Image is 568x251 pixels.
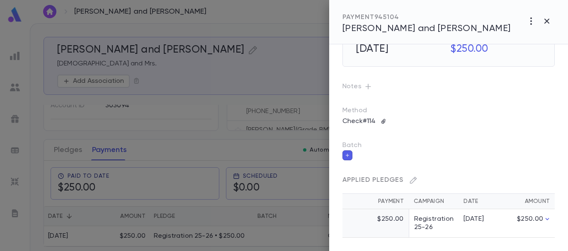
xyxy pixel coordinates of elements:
[342,194,409,209] th: Payment
[342,13,511,22] div: PAYMENT 945104
[445,41,541,58] h5: $250.00
[500,209,555,238] td: $250.00
[342,24,511,33] span: [PERSON_NAME] and [PERSON_NAME]
[409,194,459,209] th: Campaign
[342,106,384,115] p: Method
[337,115,381,128] p: Check #114
[409,209,459,238] td: Registration 25-26
[342,177,403,183] span: Applied Pledges
[342,80,555,93] p: Notes
[342,141,555,150] p: Batch
[342,209,409,238] td: $250.00
[500,194,555,209] th: Amount
[351,41,447,58] h5: [DATE]
[459,194,500,209] th: Date
[464,215,495,223] div: [DATE]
